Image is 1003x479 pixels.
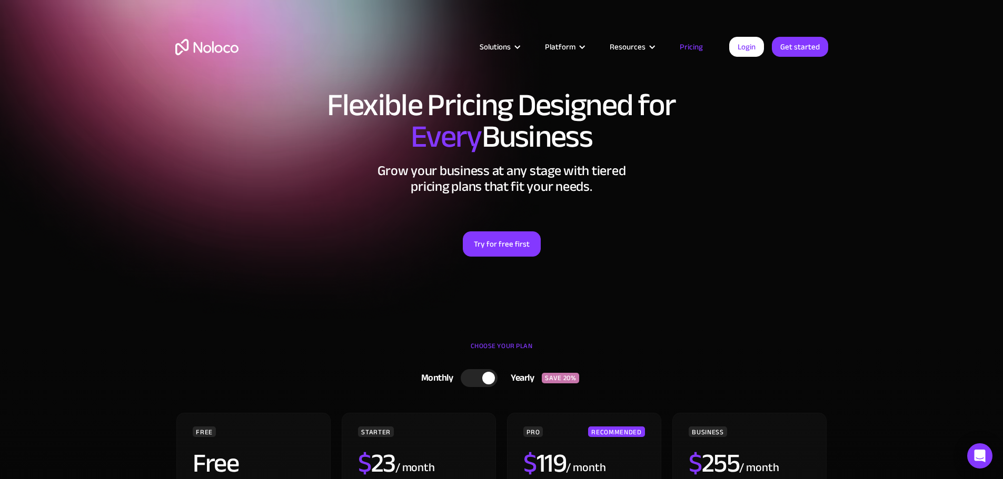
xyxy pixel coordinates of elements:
[466,40,532,54] div: Solutions
[523,450,566,476] h2: 119
[480,40,511,54] div: Solutions
[729,37,764,57] a: Login
[463,231,541,257] a: Try for free first
[566,460,605,476] div: / month
[358,450,395,476] h2: 23
[689,426,727,437] div: BUSINESS
[588,426,644,437] div: RECOMMENDED
[395,460,435,476] div: / month
[175,338,828,364] div: CHOOSE YOUR PLAN
[498,370,542,386] div: Yearly
[358,426,393,437] div: STARTER
[193,450,239,476] h2: Free
[610,40,646,54] div: Resources
[667,40,716,54] a: Pricing
[545,40,575,54] div: Platform
[772,37,828,57] a: Get started
[542,373,579,383] div: SAVE 20%
[532,40,597,54] div: Platform
[408,370,461,386] div: Monthly
[597,40,667,54] div: Resources
[411,107,482,166] span: Every
[175,39,239,55] a: home
[739,460,779,476] div: / month
[193,426,216,437] div: FREE
[689,450,739,476] h2: 255
[967,443,992,468] div: Open Intercom Messenger
[523,426,543,437] div: PRO
[175,163,828,195] h2: Grow your business at any stage with tiered pricing plans that fit your needs.
[175,89,828,152] h1: Flexible Pricing Designed for Business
